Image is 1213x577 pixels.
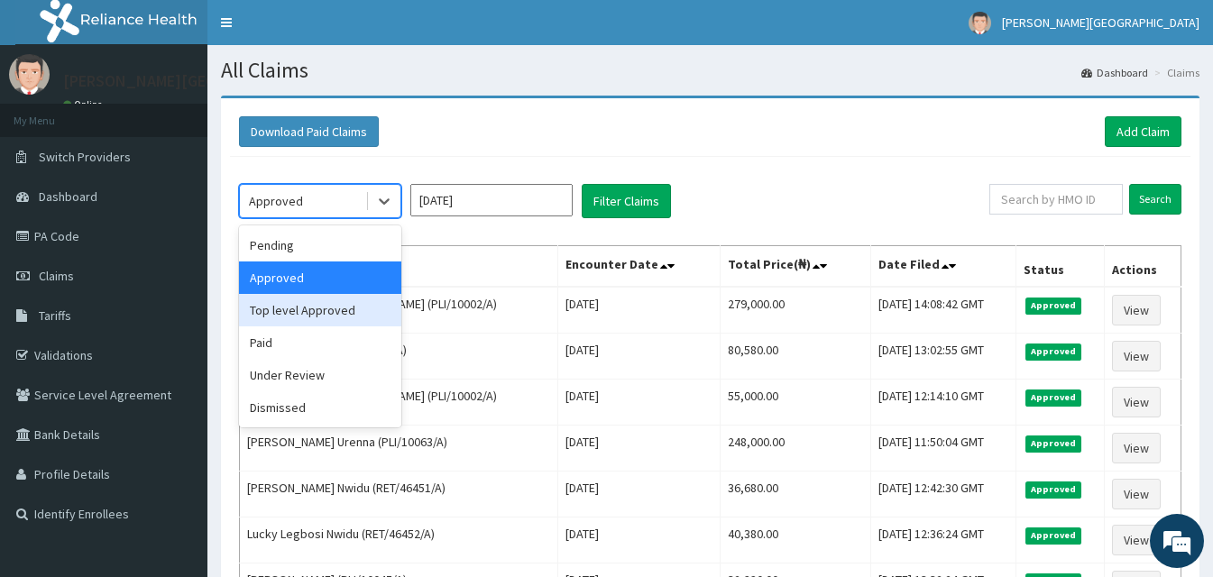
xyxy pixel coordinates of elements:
[557,246,720,288] th: Encounter Date
[1015,246,1104,288] th: Status
[1025,481,1082,498] span: Approved
[1129,184,1181,215] input: Search
[63,73,330,89] p: [PERSON_NAME][GEOGRAPHIC_DATA]
[9,385,344,448] textarea: Type your message and hit 'Enter'
[721,426,871,472] td: 248,000.00
[39,188,97,205] span: Dashboard
[240,426,558,472] td: [PERSON_NAME] Urenna (PLI/10063/A)
[1105,116,1181,147] a: Add Claim
[870,287,1015,334] td: [DATE] 14:08:42 GMT
[557,426,720,472] td: [DATE]
[239,359,401,391] div: Under Review
[33,90,73,135] img: d_794563401_company_1708531726252_794563401
[557,287,720,334] td: [DATE]
[39,307,71,324] span: Tariffs
[39,149,131,165] span: Switch Providers
[239,116,379,147] button: Download Paid Claims
[870,246,1015,288] th: Date Filed
[9,54,50,95] img: User Image
[870,426,1015,472] td: [DATE] 11:50:04 GMT
[557,334,720,380] td: [DATE]
[239,229,401,261] div: Pending
[239,294,401,326] div: Top level Approved
[1112,433,1161,463] a: View
[105,173,249,355] span: We're online!
[721,246,871,288] th: Total Price(₦)
[1112,479,1161,509] a: View
[240,517,558,563] td: Lucky Legbosi Nwidu (RET/46452/A)
[249,192,303,210] div: Approved
[221,59,1199,82] h1: All Claims
[239,261,401,294] div: Approved
[410,184,573,216] input: Select Month and Year
[721,472,871,517] td: 36,680.00
[240,472,558,517] td: [PERSON_NAME] Nwidu (RET/46451/A)
[557,380,720,426] td: [DATE]
[1112,295,1161,325] a: View
[870,472,1015,517] td: [DATE] 12:42:30 GMT
[39,268,74,284] span: Claims
[1025,389,1082,406] span: Approved
[296,9,339,52] div: Minimize live chat window
[1104,246,1181,288] th: Actions
[557,517,720,563] td: [DATE]
[989,184,1123,215] input: Search by HMO ID
[1002,14,1199,31] span: [PERSON_NAME][GEOGRAPHIC_DATA]
[1025,343,1082,360] span: Approved
[721,334,871,380] td: 80,580.00
[721,287,871,334] td: 279,000.00
[582,184,671,218] button: Filter Claims
[1112,525,1161,555] a: View
[721,517,871,563] td: 40,380.00
[557,472,720,517] td: [DATE]
[1112,387,1161,417] a: View
[1112,341,1161,371] a: View
[1025,527,1082,544] span: Approved
[870,334,1015,380] td: [DATE] 13:02:55 GMT
[721,380,871,426] td: 55,000.00
[239,391,401,424] div: Dismissed
[239,326,401,359] div: Paid
[1150,65,1199,80] li: Claims
[870,380,1015,426] td: [DATE] 12:14:10 GMT
[1081,65,1148,80] a: Dashboard
[1025,298,1082,314] span: Approved
[1025,435,1082,452] span: Approved
[870,517,1015,563] td: [DATE] 12:36:24 GMT
[969,12,991,34] img: User Image
[94,101,303,124] div: Chat with us now
[63,98,106,111] a: Online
